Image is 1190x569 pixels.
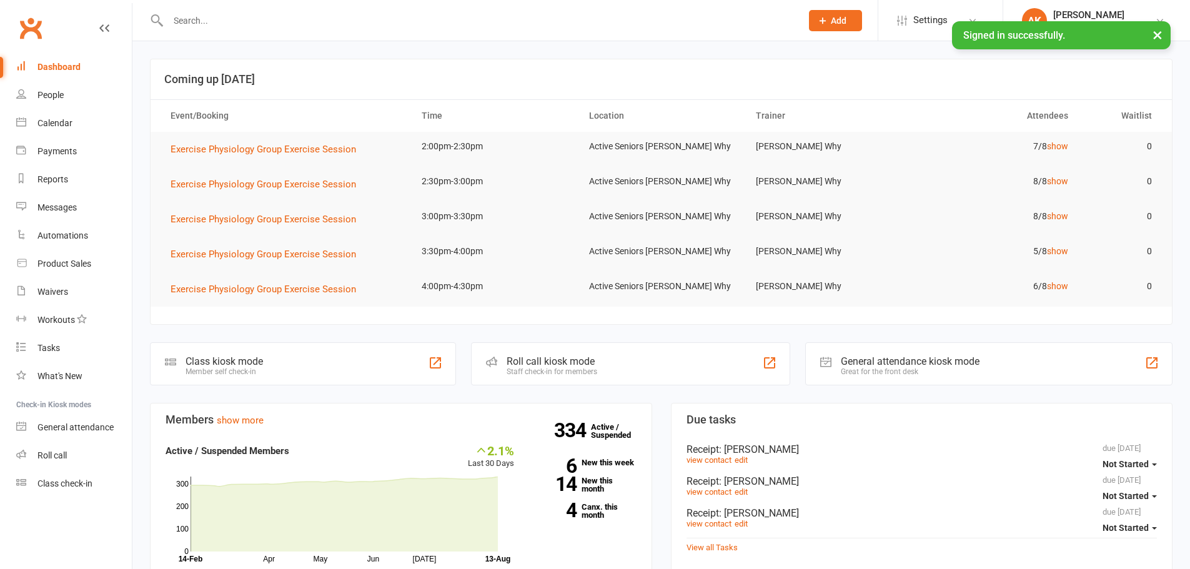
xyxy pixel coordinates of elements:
div: Class check-in [37,478,92,488]
button: Exercise Physiology Group Exercise Session [171,142,365,157]
td: 3:30pm-4:00pm [410,237,578,266]
th: Event/Booking [159,100,410,132]
span: Not Started [1103,459,1149,469]
td: Active Seniors [PERSON_NAME] Why [578,167,745,196]
button: Not Started [1103,485,1157,507]
div: General attendance [37,422,114,432]
a: edit [735,519,748,528]
td: 5/8 [912,237,1079,266]
a: 4Canx. this month [533,503,637,519]
a: People [16,81,132,109]
div: Member self check-in [186,367,263,376]
td: 2:00pm-2:30pm [410,132,578,161]
a: View all Tasks [687,543,738,552]
a: Class kiosk mode [16,470,132,498]
td: Active Seniors [PERSON_NAME] Why [578,237,745,266]
a: Calendar [16,109,132,137]
span: Exercise Physiology Group Exercise Session [171,284,356,295]
div: Receipt [687,507,1158,519]
a: show more [217,415,264,426]
a: view contact [687,487,731,497]
a: show [1047,176,1068,186]
a: view contact [687,455,731,465]
td: 0 [1079,132,1163,161]
div: Receipt [687,443,1158,455]
a: 6New this week [533,458,637,467]
button: Exercise Physiology Group Exercise Session [171,212,365,227]
div: Messages [37,202,77,212]
span: : [PERSON_NAME] [719,443,799,455]
td: Active Seniors [PERSON_NAME] Why [578,202,745,231]
strong: 14 [533,475,577,493]
div: Reports [37,174,68,184]
h3: Members [166,413,637,426]
a: show [1047,211,1068,221]
a: Automations [16,222,132,250]
strong: 6 [533,457,577,475]
th: Trainer [745,100,912,132]
th: Location [578,100,745,132]
td: 0 [1079,272,1163,301]
div: Calendar [37,118,72,128]
button: × [1146,21,1169,48]
div: General attendance kiosk mode [841,355,979,367]
div: Staying Active Dee Why [1053,21,1143,32]
input: Search... [164,12,793,29]
a: 334Active / Suspended [591,413,646,448]
td: [PERSON_NAME] Why [745,272,912,301]
div: People [37,90,64,100]
div: Receipt [687,475,1158,487]
span: Add [831,16,846,26]
div: What's New [37,371,82,381]
div: Roll call kiosk mode [507,355,597,367]
div: 2.1% [468,443,514,457]
a: Payments [16,137,132,166]
td: 8/8 [912,202,1079,231]
a: Product Sales [16,250,132,278]
button: Exercise Physiology Group Exercise Session [171,282,365,297]
a: Waivers [16,278,132,306]
strong: Active / Suspended Members [166,445,289,457]
h3: Coming up [DATE] [164,73,1158,86]
div: Last 30 Days [468,443,514,470]
td: 7/8 [912,132,1079,161]
span: Exercise Physiology Group Exercise Session [171,214,356,225]
span: : [PERSON_NAME] [719,475,799,487]
div: Staff check-in for members [507,367,597,376]
div: Great for the front desk [841,367,979,376]
button: Exercise Physiology Group Exercise Session [171,247,365,262]
td: 8/8 [912,167,1079,196]
td: 0 [1079,202,1163,231]
span: Exercise Physiology Group Exercise Session [171,249,356,260]
td: 0 [1079,237,1163,266]
td: Active Seniors [PERSON_NAME] Why [578,132,745,161]
strong: 334 [554,421,591,440]
div: Class kiosk mode [186,355,263,367]
a: Workouts [16,306,132,334]
div: Waivers [37,287,68,297]
td: 6/8 [912,272,1079,301]
a: show [1047,281,1068,291]
strong: 4 [533,501,577,520]
a: show [1047,141,1068,151]
a: show [1047,246,1068,256]
span: Exercise Physiology Group Exercise Session [171,144,356,155]
a: Tasks [16,334,132,362]
td: Active Seniors [PERSON_NAME] Why [578,272,745,301]
td: [PERSON_NAME] Why [745,132,912,161]
button: Not Started [1103,517,1157,539]
div: Roll call [37,450,67,460]
span: : [PERSON_NAME] [719,507,799,519]
span: Signed in successfully. [963,29,1065,41]
a: edit [735,455,748,465]
a: view contact [687,519,731,528]
a: General attendance kiosk mode [16,413,132,442]
h3: Due tasks [687,413,1158,426]
td: 0 [1079,167,1163,196]
span: Not Started [1103,491,1149,501]
a: What's New [16,362,132,390]
a: 14New this month [533,477,637,493]
td: 4:00pm-4:30pm [410,272,578,301]
th: Time [410,100,578,132]
a: edit [735,487,748,497]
